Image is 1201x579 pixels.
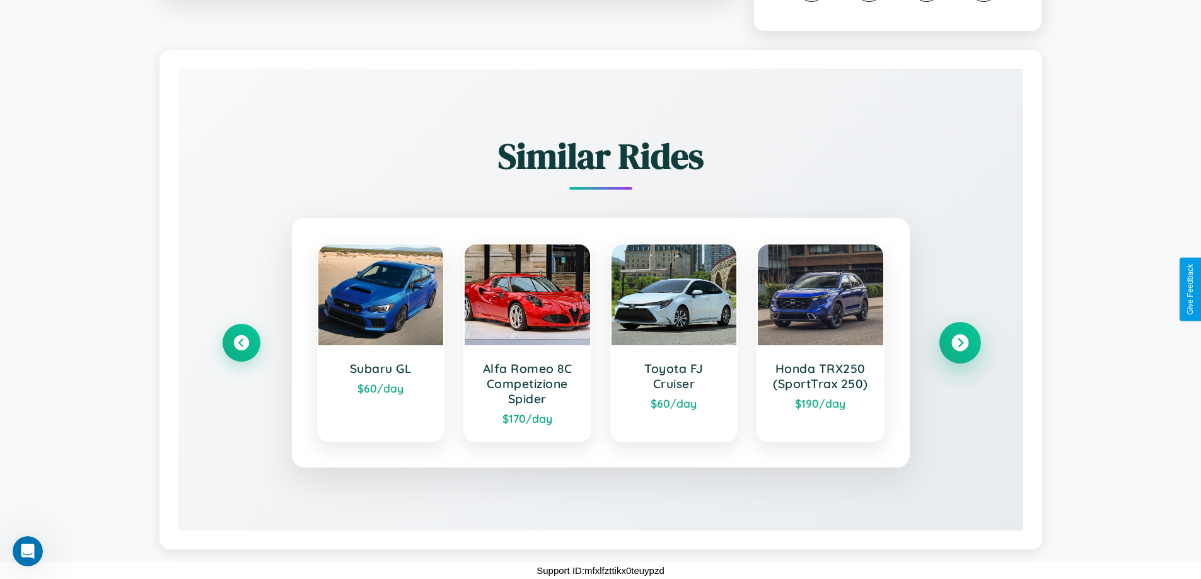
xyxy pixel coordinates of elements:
a: Subaru GL$60/day [317,243,445,442]
div: $ 190 /day [770,396,871,410]
div: $ 170 /day [477,411,577,425]
h3: Alfa Romeo 8C Competizione Spider [477,361,577,406]
h3: Honda TRX250 (SportTrax 250) [770,361,871,391]
h2: Similar Rides [223,132,979,180]
a: Alfa Romeo 8C Competizione Spider$170/day [463,243,591,442]
h3: Toyota FJ Cruiser [624,361,724,391]
a: Honda TRX250 (SportTrax 250)$190/day [757,243,885,442]
div: $ 60 /day [331,381,431,395]
h3: Subaru GL [331,361,431,376]
a: Toyota FJ Cruiser$60/day [610,243,738,442]
div: $ 60 /day [624,396,724,410]
p: Support ID: mfxlfzttikx0teuypzd [537,562,664,579]
div: Give Feedback [1186,264,1195,315]
iframe: Intercom live chat [13,536,43,566]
